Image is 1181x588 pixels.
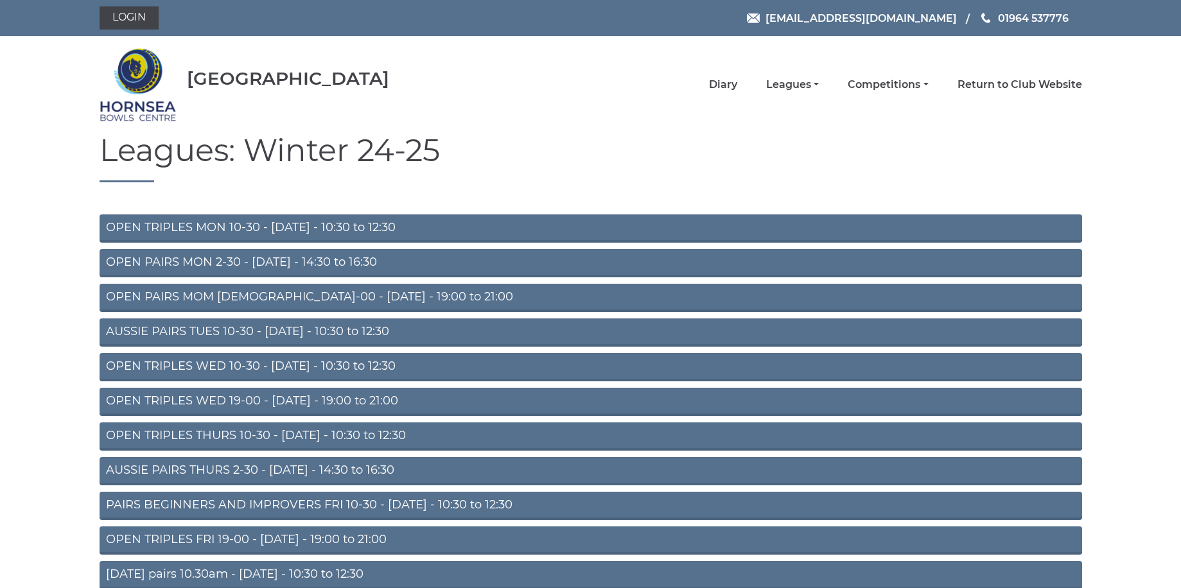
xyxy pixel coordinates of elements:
[747,10,957,26] a: Email [EMAIL_ADDRESS][DOMAIN_NAME]
[100,249,1082,277] a: OPEN PAIRS MON 2-30 - [DATE] - 14:30 to 16:30
[848,78,928,92] a: Competitions
[100,353,1082,381] a: OPEN TRIPLES WED 10-30 - [DATE] - 10:30 to 12:30
[765,12,957,24] span: [EMAIL_ADDRESS][DOMAIN_NAME]
[747,13,760,23] img: Email
[100,214,1082,243] a: OPEN TRIPLES MON 10-30 - [DATE] - 10:30 to 12:30
[100,318,1082,347] a: AUSSIE PAIRS TUES 10-30 - [DATE] - 10:30 to 12:30
[100,6,159,30] a: Login
[187,69,389,89] div: [GEOGRAPHIC_DATA]
[100,422,1082,451] a: OPEN TRIPLES THURS 10-30 - [DATE] - 10:30 to 12:30
[100,388,1082,416] a: OPEN TRIPLES WED 19-00 - [DATE] - 19:00 to 21:00
[998,12,1069,24] span: 01964 537776
[766,78,819,92] a: Leagues
[100,492,1082,520] a: PAIRS BEGINNERS AND IMPROVERS FRI 10-30 - [DATE] - 10:30 to 12:30
[958,78,1082,92] a: Return to Club Website
[981,13,990,23] img: Phone us
[709,78,737,92] a: Diary
[100,40,177,130] img: Hornsea Bowls Centre
[100,526,1082,555] a: OPEN TRIPLES FRI 19-00 - [DATE] - 19:00 to 21:00
[100,457,1082,485] a: AUSSIE PAIRS THURS 2-30 - [DATE] - 14:30 to 16:30
[100,284,1082,312] a: OPEN PAIRS MOM [DEMOGRAPHIC_DATA]-00 - [DATE] - 19:00 to 21:00
[979,10,1069,26] a: Phone us 01964 537776
[100,134,1082,182] h1: Leagues: Winter 24-25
